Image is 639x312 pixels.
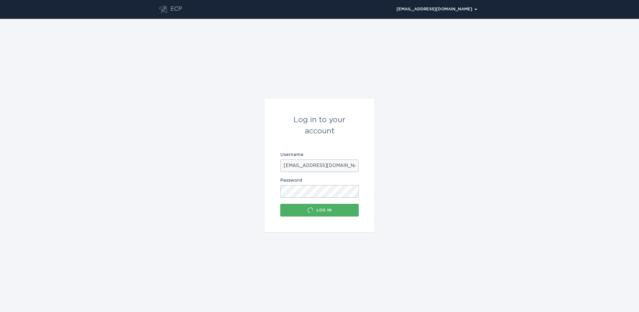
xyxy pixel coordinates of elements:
label: Password [280,178,359,183]
div: [EMAIL_ADDRESS][DOMAIN_NAME] [397,8,477,11]
div: Log in [283,207,356,213]
button: Go to dashboard [159,6,167,13]
button: Log in [280,204,359,216]
div: Popover menu [394,5,480,14]
label: Username [280,153,359,157]
button: Open user account details [394,5,480,14]
div: ECP [170,6,182,13]
div: Log in to your account [280,114,359,137]
div: Loading [307,207,314,213]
